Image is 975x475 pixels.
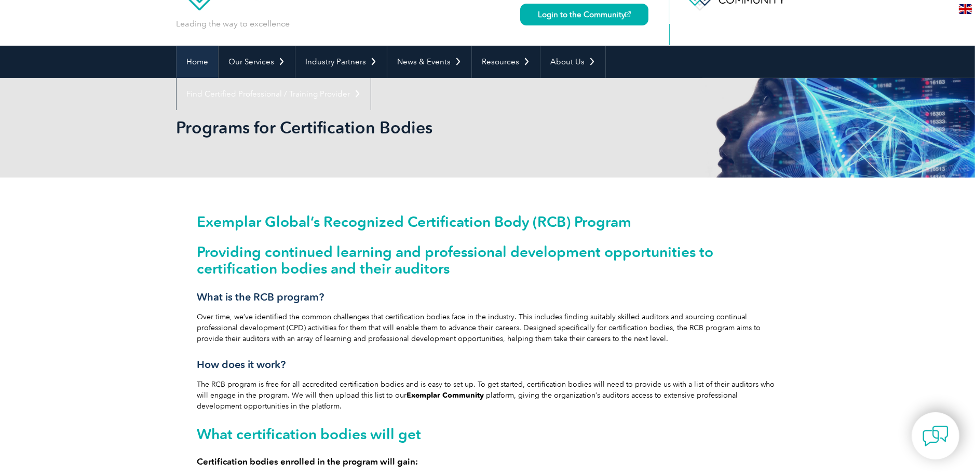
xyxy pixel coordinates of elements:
a: News & Events [387,46,471,78]
a: Exemplar Community [407,391,484,400]
h2: Programs for Certification Bodies [176,119,612,136]
h3: What is the RCB program? [197,291,778,304]
a: Login to the Community [520,4,648,25]
h2: Providing continued learning and professional development opportunities to certification bodies a... [197,243,778,277]
h4: Certification bodies enrolled in the program will gain: [197,456,778,467]
a: Home [177,46,218,78]
img: en [959,4,972,14]
div: Over time, we’ve identified the common challenges that certification bodies face in the industry.... [197,214,778,467]
a: Resources [472,46,540,78]
h2: What certification bodies will get [197,426,778,442]
h3: How does it work? [197,358,778,371]
p: Leading the way to excellence [176,18,290,30]
a: Find Certified Professional / Training Provider [177,78,371,110]
a: Industry Partners [295,46,387,78]
img: open_square.png [625,11,631,17]
a: About Us [540,46,605,78]
a: Our Services [219,46,295,78]
h1: Exemplar Global’s Recognized Certification Body (RCB) Program [197,214,778,229]
img: contact-chat.png [923,423,949,449]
